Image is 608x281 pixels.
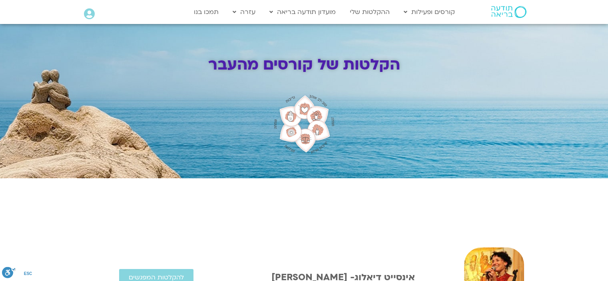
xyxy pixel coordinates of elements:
a: תמכו בנו [190,4,223,20]
span: להקלטות המפגשים [129,274,184,281]
h2: הקלטות של קורסים מהעבר [114,56,494,74]
a: קורסים ופעילות [400,4,459,20]
a: מועדון תודעה בריאה [265,4,340,20]
img: תודעה בריאה [491,6,526,18]
a: עזרה [229,4,259,20]
a: ההקלטות שלי [346,4,394,20]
